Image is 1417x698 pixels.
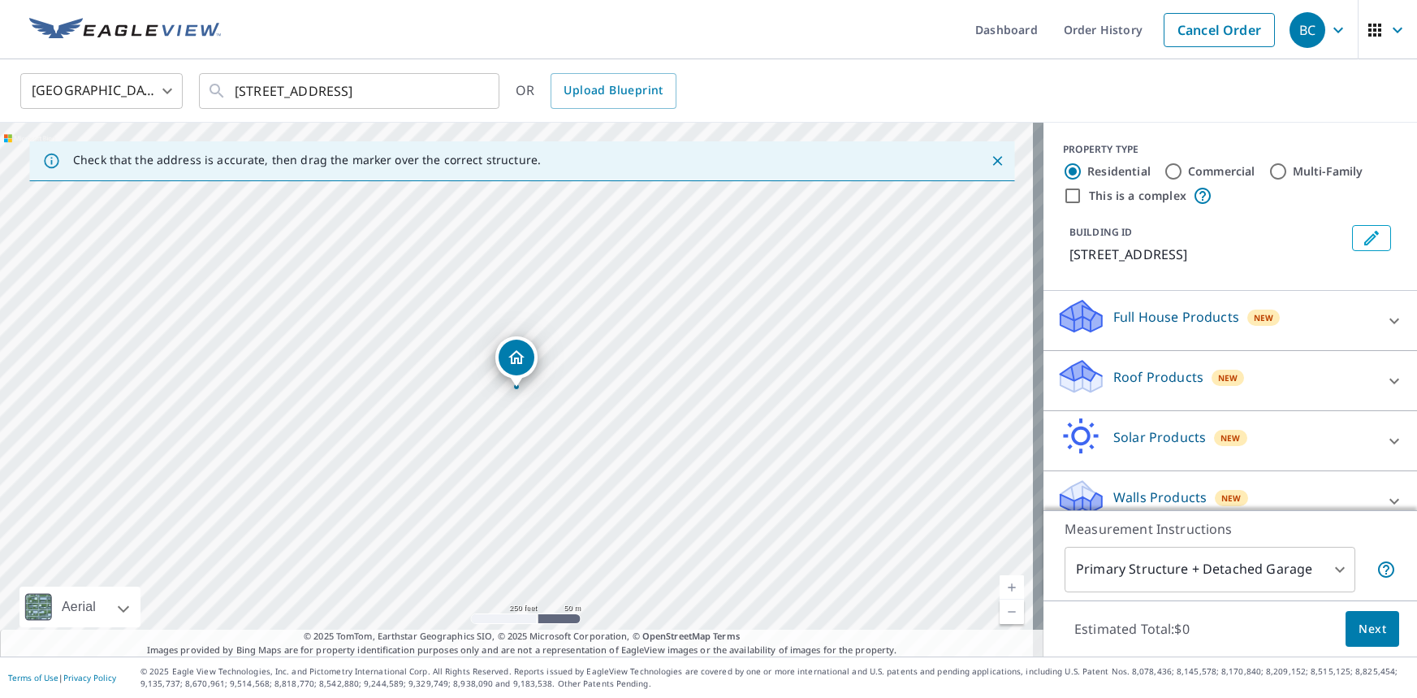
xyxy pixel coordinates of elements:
p: BUILDING ID [1069,225,1132,239]
div: OR [516,73,676,109]
button: Edit building 1 [1352,225,1391,251]
p: | [8,673,116,683]
p: Walls Products [1113,488,1207,507]
div: PROPERTY TYPE [1063,142,1398,157]
p: Check that the address is accurate, then drag the marker over the correct structure. [73,153,541,167]
div: Full House ProductsNew [1056,297,1404,344]
button: Close [987,150,1008,171]
p: Roof Products [1113,367,1203,387]
a: OpenStreetMap [642,630,711,642]
p: Measurement Instructions [1065,519,1396,539]
a: Current Level 17, Zoom In [1000,575,1024,600]
span: New [1254,311,1274,324]
div: [GEOGRAPHIC_DATA] [20,68,183,114]
label: Commercial [1188,163,1255,180]
button: Next [1346,611,1399,648]
span: New [1220,431,1241,444]
a: Upload Blueprint [551,73,676,109]
p: Estimated Total: $0 [1061,611,1203,647]
p: [STREET_ADDRESS] [1069,245,1346,264]
p: © 2025 Eagle View Technologies, Inc. and Pictometry International Corp. All Rights Reserved. Repo... [140,665,1409,690]
input: Search by address or latitude-longitude [235,68,466,114]
label: Residential [1087,163,1151,180]
div: Primary Structure + Detached Garage [1065,547,1355,592]
span: Next [1359,619,1386,639]
p: Full House Products [1113,307,1239,327]
div: Walls ProductsNew [1056,478,1404,524]
div: Dropped pin, building 1, Residential property, 2680 Wisteria Ct Merced, CA 95340 [495,336,538,387]
div: Aerial [19,587,140,627]
p: Solar Products [1113,427,1206,447]
label: This is a complex [1089,188,1186,204]
div: BC [1290,12,1325,48]
a: Terms of Use [8,672,58,683]
label: Multi-Family [1293,163,1363,180]
span: New [1221,492,1242,505]
span: Your report will include the primary structure and a detached garage if one exists. [1376,560,1396,579]
div: Solar ProductsNew [1056,418,1404,464]
a: Privacy Policy [63,672,116,683]
span: New [1218,371,1238,384]
span: © 2025 TomTom, Earthstar Geographics SIO, © 2025 Microsoft Corporation, © [304,630,740,644]
div: Aerial [57,587,101,627]
a: Current Level 17, Zoom Out [1000,600,1024,624]
img: EV Logo [29,18,221,42]
a: Cancel Order [1164,13,1275,47]
div: Roof ProductsNew [1056,358,1404,404]
a: Terms [713,630,740,642]
span: Upload Blueprint [564,80,663,101]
